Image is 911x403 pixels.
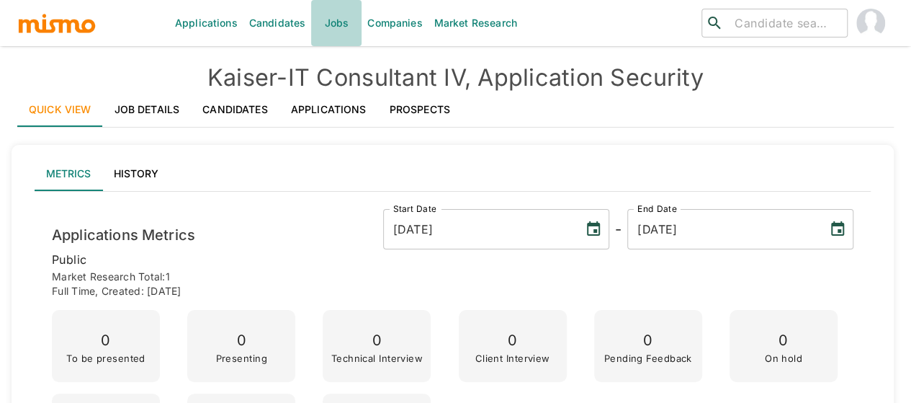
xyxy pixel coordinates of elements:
div: lab API tabs example [35,156,871,191]
input: MM/DD/YYYY [383,209,573,249]
p: Full time , Created: [DATE] [52,284,853,298]
h6: - [615,218,621,241]
label: End Date [637,203,676,215]
input: Candidate search [729,13,841,33]
label: Start Date [393,203,436,215]
p: Pending Feedback [604,353,692,363]
h4: Kaiser - IT Consultant IV, Application Security [17,63,894,92]
a: Candidates [191,92,279,127]
img: Maia Reyes [856,9,885,37]
p: Client Interview [475,353,549,363]
p: Market Research Total: 1 [52,270,853,284]
a: Quick View [17,92,103,127]
button: Metrics [35,156,102,191]
p: 0 [215,328,266,353]
input: MM/DD/YYYY [627,209,817,249]
p: 0 [604,328,692,353]
p: Presenting [215,353,266,363]
button: Choose date, selected date is Sep 25, 2025 [579,215,608,244]
img: logo [17,12,97,34]
button: History [102,156,170,191]
p: public [52,249,853,270]
a: Prospects [378,92,462,127]
p: On hold [765,353,802,363]
h6: Applications Metrics [52,223,195,247]
button: Choose date, selected date is Oct 10, 2025 [823,215,852,244]
p: 0 [765,328,802,353]
a: Applications [279,92,378,127]
p: To be presented [66,353,145,363]
p: 0 [66,328,145,353]
p: 0 [475,328,549,353]
p: Technical Interview [331,353,423,363]
p: 0 [331,328,423,353]
a: Job Details [103,92,192,127]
